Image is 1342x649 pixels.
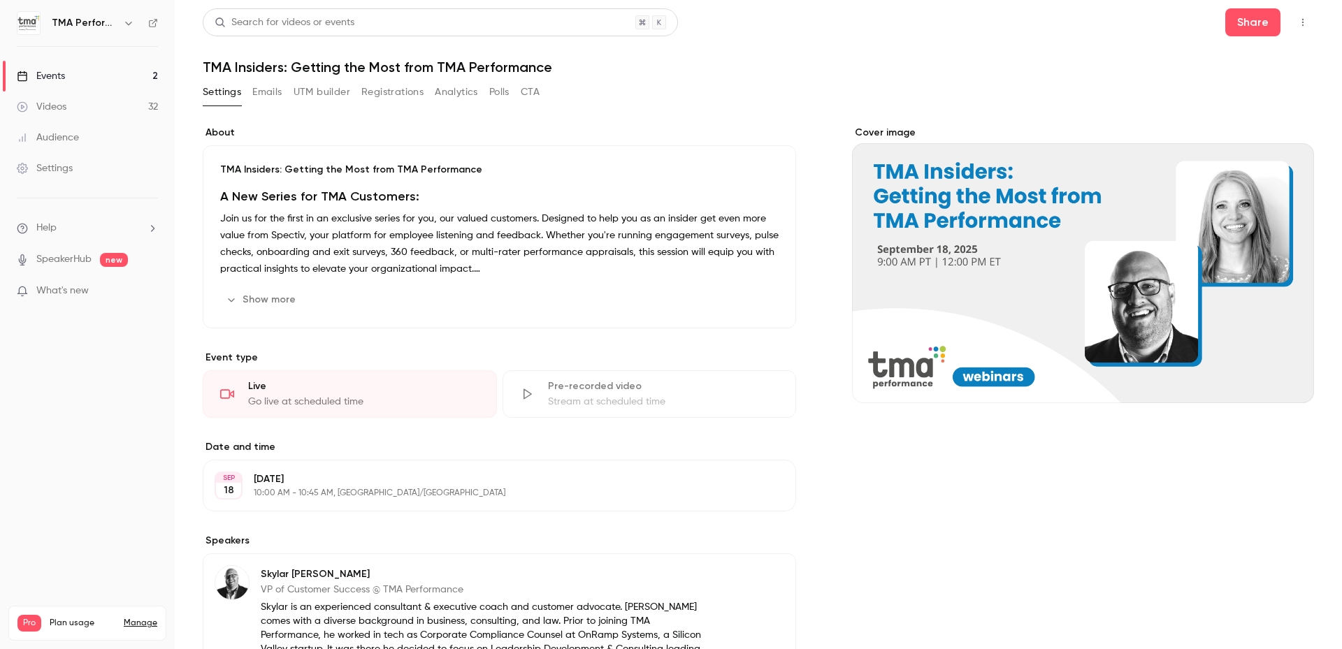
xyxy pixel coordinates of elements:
label: Date and time [203,440,796,454]
div: Settings [17,161,73,175]
button: Polls [489,81,510,103]
label: About [203,126,796,140]
button: UTM builder [294,81,350,103]
li: help-dropdown-opener [17,221,158,235]
div: Search for videos or events [215,15,354,30]
h6: TMA Performance (formerly DecisionWise) [52,16,117,30]
div: Events [17,69,65,83]
iframe: Noticeable Trigger [141,285,158,298]
p: VP of Customer Success @ TMA Performance [261,583,705,597]
span: Pro [17,615,41,632]
p: TMA Insiders: Getting the Most from TMA Performance [220,163,779,177]
p: 10:00 AM - 10:45 AM, [GEOGRAPHIC_DATA]/[GEOGRAPHIC_DATA] [254,488,722,499]
div: Audience [17,131,79,145]
img: TMA Performance (formerly DecisionWise) [17,12,40,34]
p: Skylar [PERSON_NAME] [261,567,705,581]
div: Stream at scheduled time [548,395,779,409]
section: Cover image [852,126,1314,403]
span: new [100,253,128,267]
button: Registrations [361,81,424,103]
div: Go live at scheduled time [248,395,479,409]
h1: TMA Insiders: Getting the Most from TMA Performance [203,59,1314,75]
button: Analytics [435,81,478,103]
div: Pre-recorded video [548,379,779,393]
span: What's new [36,284,89,298]
div: Live [248,379,479,393]
h1: A New Series for TMA Customers: [220,188,779,205]
div: Videos [17,100,66,114]
p: 18 [224,483,234,497]
button: Settings [203,81,241,103]
label: Cover image [852,126,1314,140]
button: CTA [521,81,540,103]
label: Speakers [203,534,796,548]
div: LiveGo live at scheduled time [203,370,497,418]
button: Show more [220,289,304,311]
span: Help [36,221,57,235]
div: Pre-recorded videoStream at scheduled time [503,370,797,418]
p: Event type [203,351,796,365]
button: Emails [252,81,282,103]
a: Manage [124,618,157,629]
button: Share [1225,8,1280,36]
span: Plan usage [50,618,115,629]
p: [DATE] [254,472,722,486]
a: SpeakerHub [36,252,92,267]
p: Join us for the first in an exclusive series for you, our valued customers. Designed to help you ... [220,210,779,277]
div: SEP [216,473,241,483]
img: Skylar de Jong [215,566,249,599]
